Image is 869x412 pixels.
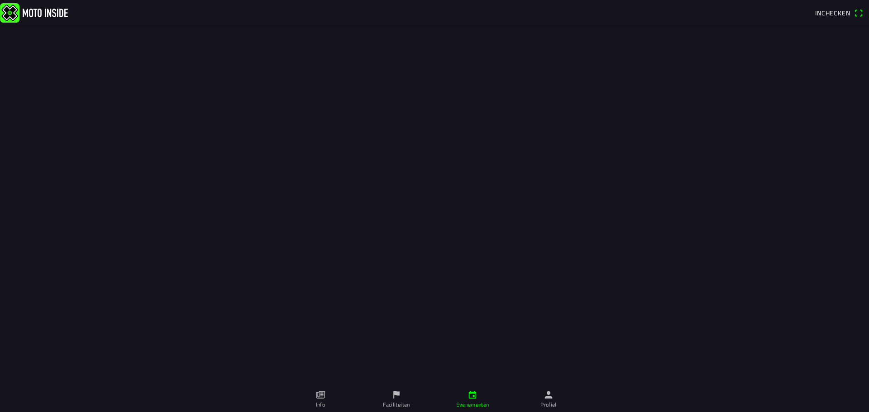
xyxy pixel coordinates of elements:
[315,390,325,400] ion-icon: paper
[456,401,489,409] ion-label: Evenementen
[811,5,867,20] a: Incheckenqr scanner
[815,8,850,18] span: Inchecken
[540,401,557,409] ion-label: Profiel
[392,390,401,400] ion-icon: flag
[383,401,410,409] ion-label: Faciliteiten
[544,390,554,400] ion-icon: person
[468,390,477,400] ion-icon: calendar
[316,401,325,409] ion-label: Info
